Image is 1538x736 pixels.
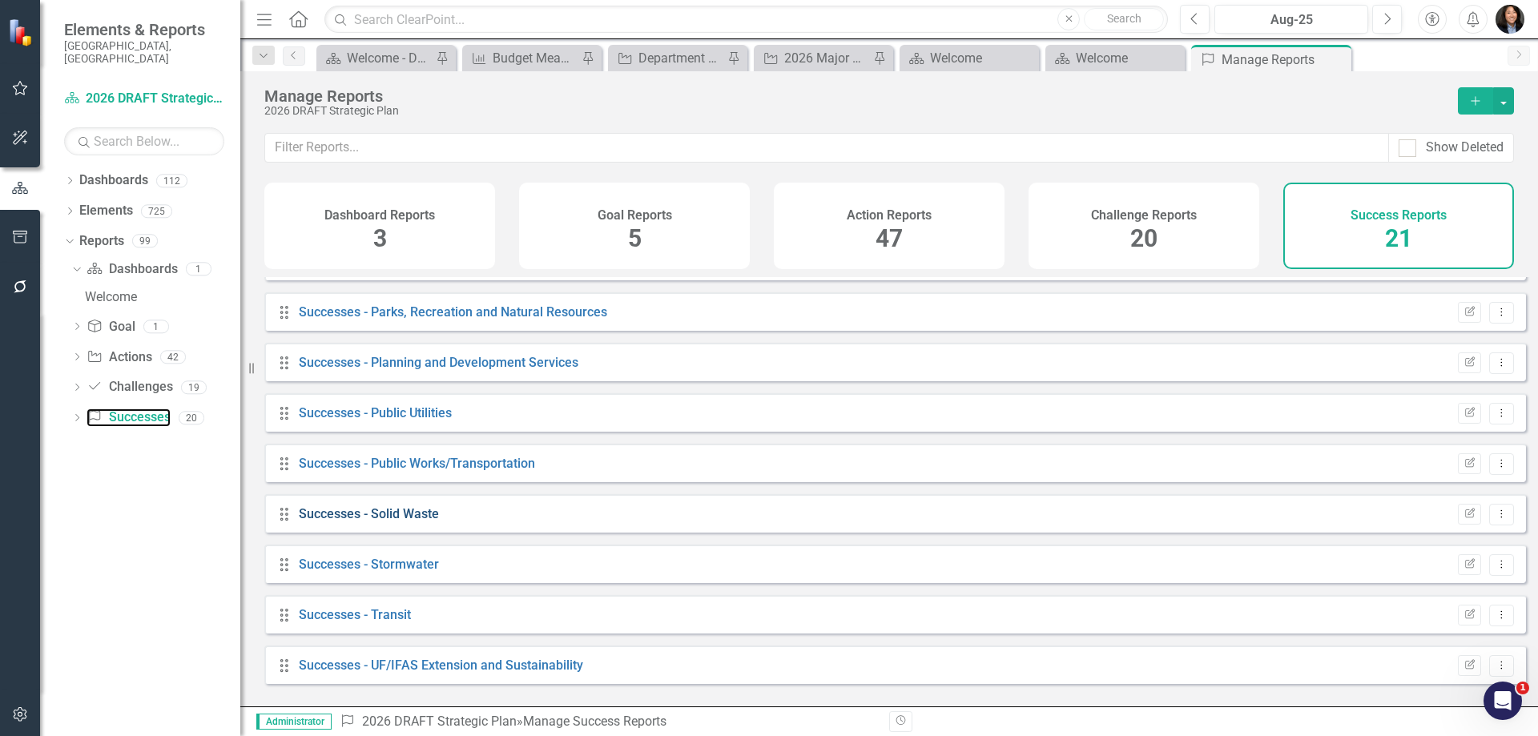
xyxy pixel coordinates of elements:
[64,127,224,155] input: Search Below...
[87,260,177,279] a: Dashboards
[1049,48,1181,68] a: Welcome
[64,90,224,108] a: 2026 DRAFT Strategic Plan
[847,208,932,223] h4: Action Reports
[1084,8,1164,30] button: Search
[264,87,1442,105] div: Manage Reports
[81,284,240,310] a: Welcome
[143,320,169,333] div: 1
[758,48,869,68] a: 2026 Major Projects
[181,380,207,394] div: 19
[79,202,133,220] a: Elements
[1130,224,1158,252] span: 20
[299,304,607,320] a: Successes - Parks, Recreation and Natural Resources
[156,174,187,187] div: 112
[373,224,387,252] span: 3
[1484,682,1522,720] iframe: Intercom live chat
[340,713,877,731] div: » Manage Success Reports
[132,235,158,248] div: 99
[299,658,583,673] a: Successes - UF/IFAS Extension and Sustainability
[79,171,148,190] a: Dashboards
[160,350,186,364] div: 42
[1222,50,1347,70] div: Manage Reports
[1220,10,1363,30] div: Aug-25
[930,48,1035,68] div: Welcome
[1351,208,1447,223] h4: Success Reports
[876,224,903,252] span: 47
[299,456,535,471] a: Successes - Public Works/Transportation
[186,263,211,276] div: 1
[1385,224,1412,252] span: 21
[612,48,723,68] a: Department Actions - Budget Report
[466,48,578,68] a: Budget Measures
[299,607,411,622] a: Successes - Transit
[638,48,723,68] div: Department Actions - Budget Report
[324,208,435,223] h4: Dashboard Reports
[1076,48,1181,68] div: Welcome
[87,318,135,336] a: Goal
[79,232,124,251] a: Reports
[493,48,578,68] div: Budget Measures
[324,6,1168,34] input: Search ClearPoint...
[784,48,869,68] div: 2026 Major Projects
[320,48,432,68] a: Welcome - Department Snapshot
[628,224,642,252] span: 5
[299,506,439,521] a: Successes - Solid Waste
[299,557,439,572] a: Successes - Stormwater
[64,20,224,39] span: Elements & Reports
[904,48,1035,68] a: Welcome
[1107,12,1141,25] span: Search
[264,105,1442,117] div: 2026 DRAFT Strategic Plan
[64,39,224,66] small: [GEOGRAPHIC_DATA], [GEOGRAPHIC_DATA]
[87,408,170,427] a: Successes
[299,355,578,370] a: Successes - Planning and Development Services
[1516,682,1529,694] span: 1
[87,378,172,396] a: Challenges
[347,48,432,68] div: Welcome - Department Snapshot
[1091,208,1197,223] h4: Challenge Reports
[598,208,672,223] h4: Goal Reports
[85,290,240,304] div: Welcome
[256,714,332,730] span: Administrator
[362,714,517,729] a: 2026 DRAFT Strategic Plan
[6,17,37,47] img: ClearPoint Strategy
[179,411,204,424] div: 20
[1214,5,1368,34] button: Aug-25
[1426,139,1504,157] div: Show Deleted
[87,348,151,367] a: Actions
[141,204,172,218] div: 725
[264,133,1389,163] input: Filter Reports...
[299,405,452,420] a: Successes - Public Utilities
[1496,5,1524,34] img: Katie White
